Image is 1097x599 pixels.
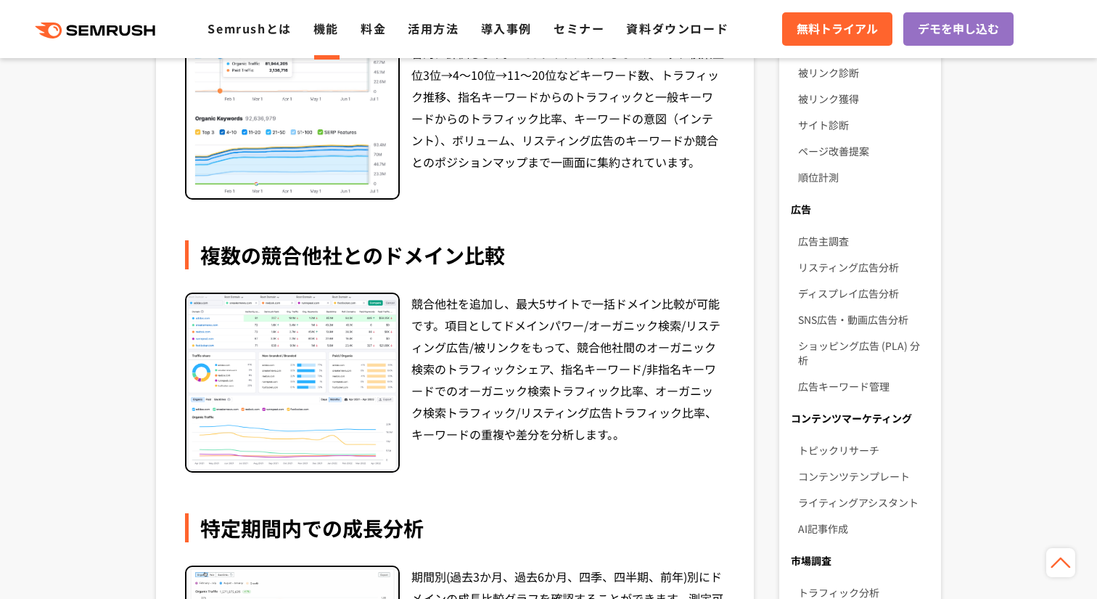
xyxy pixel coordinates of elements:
a: 資料ダウンロード [626,20,728,37]
a: セミナー [554,20,604,37]
a: トピックリサーチ [798,437,929,463]
a: ディスプレイ広告分析 [798,280,929,306]
a: ページ改善提案 [798,138,929,164]
div: コンテンツマーケティング [779,405,941,431]
div: 複数の競合他社とのドメイン比較 [185,240,725,269]
a: 導入事例 [481,20,532,37]
div: 特定期間内での成長分析 [185,513,725,542]
a: デモを申し込む [903,12,1014,46]
img: 複数の競合他社とのドメイン比較 [186,294,398,471]
a: 料金 [361,20,386,37]
a: AI記事作成 [798,516,929,542]
a: ショッピング広告 (PLA) 分析 [798,333,929,373]
a: コンテンツテンプレート [798,463,929,489]
a: 順位計測 [798,164,929,190]
div: 競合他社を追加し、最大5サイトで一括ドメイン比較が可能です。項目としてドメインパワー/オーガニック検索/リスティング広告/被リンクをもって、競合他社間のオーガニック検索のトラフィックシェア、指名... [411,293,725,473]
a: 活用方法 [408,20,459,37]
a: 無料トライアル [782,12,892,46]
a: リスティング広告分析 [798,254,929,280]
div: 広告 [779,196,941,222]
a: 被リンク診断 [798,60,929,86]
a: 被リンク獲得 [798,86,929,112]
a: 機能 [313,20,339,37]
span: 無料トライアル [797,20,878,38]
a: 広告キーワード管理 [798,373,929,399]
a: SNS広告・動画広告分析 [798,306,929,333]
a: Semrushとは [208,20,291,37]
a: ライティングアシスタント [798,489,929,516]
a: 広告主調査 [798,228,929,254]
a: サイト診断 [798,112,929,138]
div: 市場調査 [779,547,941,574]
span: デモを申し込む [918,20,999,38]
